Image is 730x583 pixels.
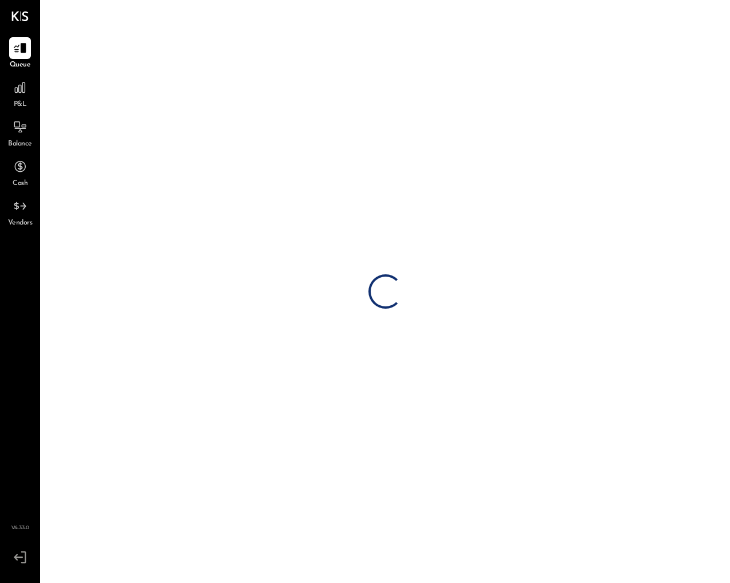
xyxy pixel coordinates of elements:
a: Cash [1,156,39,189]
span: P&L [14,100,27,110]
span: Queue [10,60,31,70]
span: Balance [8,139,32,149]
a: Balance [1,116,39,149]
a: P&L [1,77,39,110]
span: Cash [13,179,27,189]
span: Vendors [8,218,33,229]
a: Vendors [1,195,39,229]
a: Queue [1,37,39,70]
